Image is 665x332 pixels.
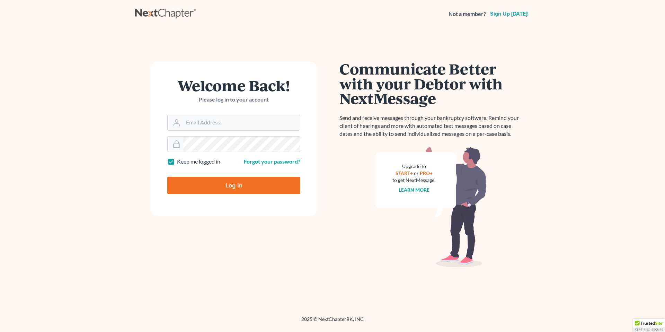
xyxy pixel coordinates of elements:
[399,187,429,193] a: Learn more
[183,115,300,130] input: Email Address
[449,10,486,18] strong: Not a member?
[376,146,487,268] img: nextmessage_bg-59042aed3d76b12b5cd301f8e5b87938c9018125f34e5fa2b7a6b67550977c72.svg
[135,316,530,328] div: 2025 © NextChapterBK, INC
[392,177,435,184] div: to get NextMessage.
[167,96,300,104] p: Please log in to your account
[167,78,300,93] h1: Welcome Back!
[177,158,220,166] label: Keep me logged in
[420,170,433,176] a: PRO+
[489,11,530,17] a: Sign up [DATE]!
[396,170,413,176] a: START+
[167,177,300,194] input: Log In
[339,61,523,106] h1: Communicate Better with your Debtor with NextMessage
[633,319,665,332] div: TrustedSite Certified
[414,170,419,176] span: or
[392,163,435,170] div: Upgrade to
[339,114,523,138] p: Send and receive messages through your bankruptcy software. Remind your client of hearings and mo...
[244,158,300,165] a: Forgot your password?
